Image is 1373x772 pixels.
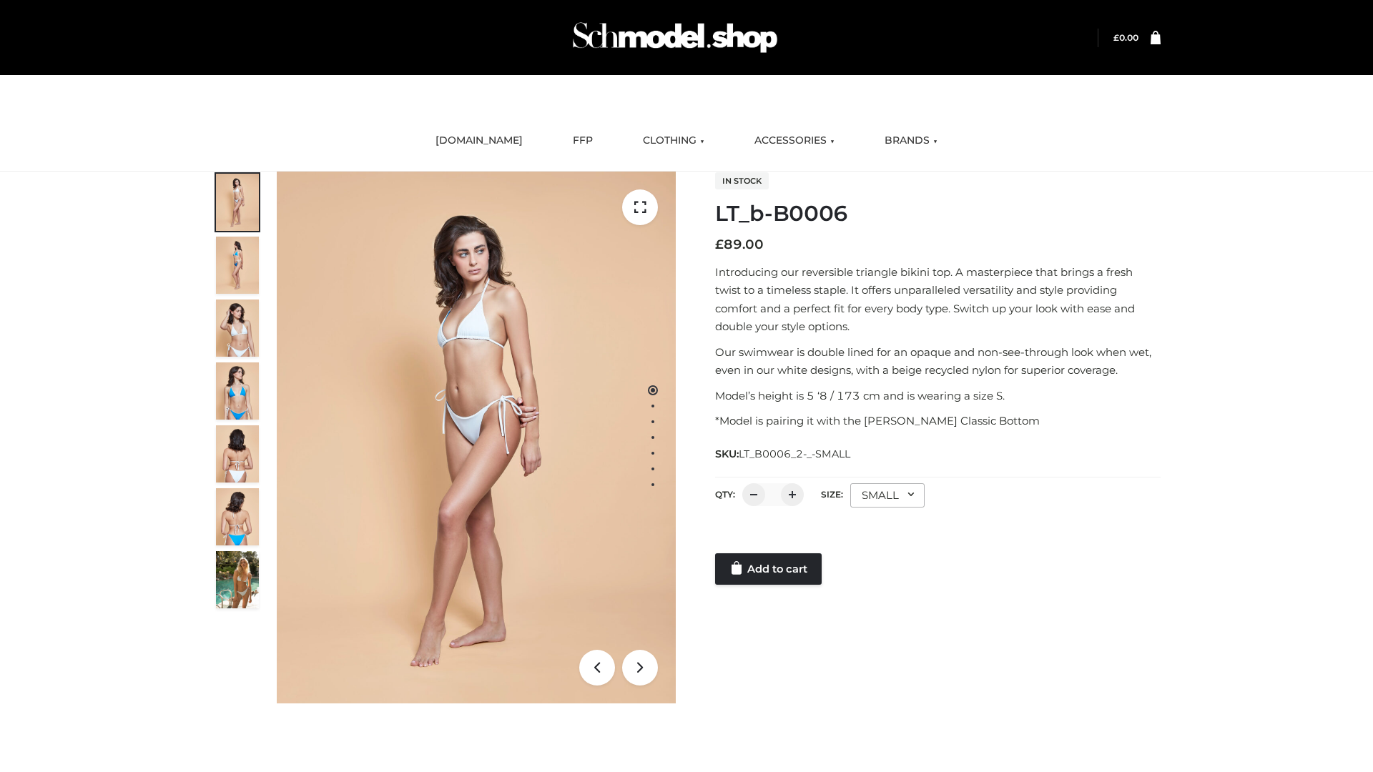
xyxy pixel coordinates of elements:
[216,362,259,420] img: ArielClassicBikiniTop_CloudNine_AzureSky_OW114ECO_4-scaled.jpg
[632,125,715,157] a: CLOTHING
[715,489,735,500] label: QTY:
[216,300,259,357] img: ArielClassicBikiniTop_CloudNine_AzureSky_OW114ECO_3-scaled.jpg
[425,125,533,157] a: [DOMAIN_NAME]
[821,489,843,500] label: Size:
[715,445,852,462] span: SKU:
[715,201,1161,227] h1: LT_b-B0006
[216,488,259,545] img: ArielClassicBikiniTop_CloudNine_AzureSky_OW114ECO_8-scaled.jpg
[1113,32,1138,43] a: £0.00
[715,553,822,585] a: Add to cart
[568,9,782,66] img: Schmodel Admin 964
[216,174,259,231] img: ArielClassicBikiniTop_CloudNine_AzureSky_OW114ECO_1-scaled.jpg
[739,447,850,460] span: LT_B0006_2-_-SMALL
[715,237,724,252] span: £
[715,343,1161,380] p: Our swimwear is double lined for an opaque and non-see-through look when wet, even in our white d...
[277,172,676,703] img: ArielClassicBikiniTop_CloudNine_AzureSky_OW114ECO_1
[216,551,259,608] img: Arieltop_CloudNine_AzureSky2.jpg
[715,412,1161,430] p: *Model is pairing it with the [PERSON_NAME] Classic Bottom
[850,483,925,508] div: SMALL
[216,237,259,294] img: ArielClassicBikiniTop_CloudNine_AzureSky_OW114ECO_2-scaled.jpg
[715,387,1161,405] p: Model’s height is 5 ‘8 / 173 cm and is wearing a size S.
[216,425,259,482] img: ArielClassicBikiniTop_CloudNine_AzureSky_OW114ECO_7-scaled.jpg
[1113,32,1119,43] span: £
[874,125,948,157] a: BRANDS
[715,237,764,252] bdi: 89.00
[715,263,1161,336] p: Introducing our reversible triangle bikini top. A masterpiece that brings a fresh twist to a time...
[715,172,769,189] span: In stock
[744,125,845,157] a: ACCESSORIES
[1113,32,1138,43] bdi: 0.00
[562,125,604,157] a: FFP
